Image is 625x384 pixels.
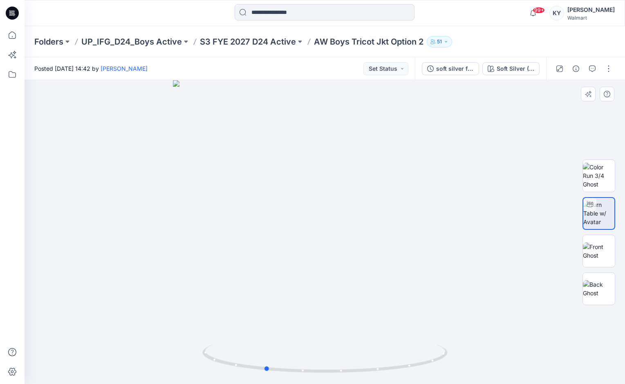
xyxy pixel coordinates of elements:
span: Posted [DATE] 14:42 by [34,64,148,73]
img: Color Run 3/4 Ghost [583,163,615,189]
div: soft silver for TD [436,64,474,73]
a: UP_IFG_D24_Boys Active [81,36,182,47]
button: 51 [427,36,452,47]
img: Turn Table w/ Avatar [583,200,614,226]
a: S3 FYE 2027 D24 Active [200,36,296,47]
div: KY [549,6,564,20]
a: [PERSON_NAME] [101,65,148,72]
p: AW Boys Tricot Jkt Option 2 [314,36,423,47]
img: Front Ghost [583,243,615,260]
div: Soft Silver (For TD) [497,64,534,73]
button: soft silver for TD [422,62,479,75]
div: [PERSON_NAME] [567,5,615,15]
span: 99+ [533,7,545,13]
a: Folders [34,36,63,47]
img: Back Ghost [583,280,615,297]
button: Soft Silver (For TD) [482,62,540,75]
div: Walmart [567,15,615,21]
p: 51 [437,37,442,46]
button: Details [569,62,582,75]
